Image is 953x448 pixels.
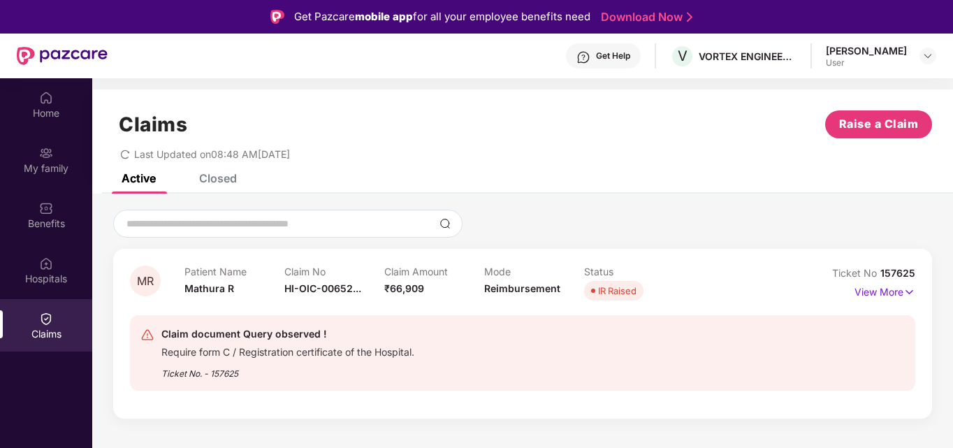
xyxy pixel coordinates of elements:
p: Claim Amount [384,266,484,277]
img: svg+xml;base64,PHN2ZyB3aWR0aD0iMjAiIGhlaWdodD0iMjAiIHZpZXdCb3g9IjAgMCAyMCAyMCIgZmlsbD0ibm9uZSIgeG... [39,146,53,160]
span: HI-OIC-00652... [284,282,361,294]
span: Ticket No [832,267,880,279]
div: Get Pazcare for all your employee benefits need [294,8,590,25]
img: svg+xml;base64,PHN2ZyBpZD0iSG9zcGl0YWxzIiB4bWxucz0iaHR0cDovL3d3dy53My5vcmcvMjAwMC9zdmciIHdpZHRoPS... [39,256,53,270]
img: svg+xml;base64,PHN2ZyBpZD0iSGVscC0zMngzMiIgeG1sbnM9Imh0dHA6Ly93d3cudzMub3JnLzIwMDAvc3ZnIiB3aWR0aD... [576,50,590,64]
div: User [826,57,907,68]
img: svg+xml;base64,PHN2ZyB4bWxucz0iaHR0cDovL3d3dy53My5vcmcvMjAwMC9zdmciIHdpZHRoPSIyNCIgaGVpZ2h0PSIyNC... [140,328,154,342]
div: Ticket No. - 157625 [161,359,414,380]
p: Patient Name [184,266,284,277]
img: New Pazcare Logo [17,47,108,65]
h1: Claims [119,113,187,136]
span: 157625 [880,267,915,279]
div: Active [122,171,156,185]
p: Status [584,266,684,277]
span: ₹66,909 [384,282,424,294]
div: Closed [199,171,237,185]
button: Raise a Claim [825,110,932,138]
span: Mathura R [184,282,234,294]
span: Reimbursement [484,282,560,294]
img: svg+xml;base64,PHN2ZyBpZD0iQmVuZWZpdHMiIHhtbG5zPSJodHRwOi8vd3d3LnczLm9yZy8yMDAwL3N2ZyIgd2lkdGg9Ij... [39,201,53,215]
img: svg+xml;base64,PHN2ZyB4bWxucz0iaHR0cDovL3d3dy53My5vcmcvMjAwMC9zdmciIHdpZHRoPSIxNyIgaGVpZ2h0PSIxNy... [903,284,915,300]
img: Stroke [687,10,692,24]
div: Claim document Query observed ! [161,326,414,342]
div: Require form C / Registration certificate of the Hospital. [161,342,414,359]
div: VORTEX ENGINEERING(PVT) LTD. [699,50,796,63]
img: svg+xml;base64,PHN2ZyBpZD0iRHJvcGRvd24tMzJ4MzIiIHhtbG5zPSJodHRwOi8vd3d3LnczLm9yZy8yMDAwL3N2ZyIgd2... [922,50,933,62]
span: MR [137,275,154,287]
p: Claim No [284,266,384,277]
img: svg+xml;base64,PHN2ZyBpZD0iQ2xhaW0iIHhtbG5zPSJodHRwOi8vd3d3LnczLm9yZy8yMDAwL3N2ZyIgd2lkdGg9IjIwIi... [39,312,53,326]
img: Logo [270,10,284,24]
p: Mode [484,266,584,277]
span: V [678,48,688,64]
div: Get Help [596,50,630,62]
span: Last Updated on 08:48 AM[DATE] [134,148,290,160]
div: [PERSON_NAME] [826,44,907,57]
a: Download Now [601,10,688,24]
span: Raise a Claim [839,115,919,133]
span: redo [120,148,130,160]
div: IR Raised [598,284,636,298]
img: svg+xml;base64,PHN2ZyBpZD0iU2VhcmNoLTMyeDMyIiB4bWxucz0iaHR0cDovL3d3dy53My5vcmcvMjAwMC9zdmciIHdpZH... [439,218,451,229]
img: svg+xml;base64,PHN2ZyBpZD0iSG9tZSIgeG1sbnM9Imh0dHA6Ly93d3cudzMub3JnLzIwMDAvc3ZnIiB3aWR0aD0iMjAiIG... [39,91,53,105]
p: View More [854,281,915,300]
strong: mobile app [355,10,413,23]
